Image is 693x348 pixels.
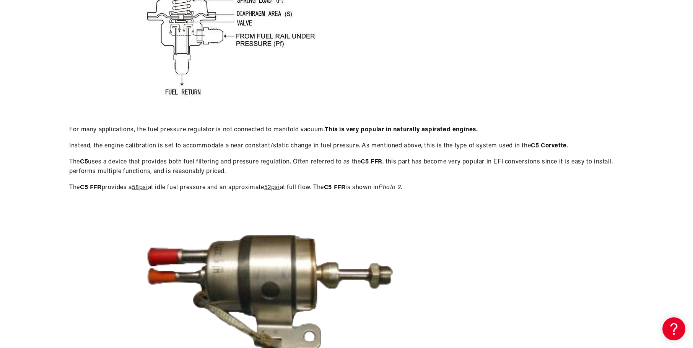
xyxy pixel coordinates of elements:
[69,183,624,193] p: The provides a at idle fuel pressure and an approximate at full flow. The is shown in .
[531,143,567,149] strong: C5 Corvette
[264,185,280,191] span: 52psi
[132,185,148,191] span: 58psi
[80,185,102,191] strong: C5 FFR
[69,141,624,151] p: Instead, the engine calibration is set to accommodate a near constant/static change in fuel press...
[361,159,382,165] strong: C5 FFR
[379,185,401,191] em: Photo 2
[69,125,624,135] p: For many applications, the fuel pressure regulator is not connected to manifold vacuum.
[325,127,478,133] strong: This is very popular in naturally aspirated engines.
[80,159,88,165] strong: C5
[69,157,624,177] p: The uses a device that provides both fuel filtering and pressure regulation. Often referred to as...
[324,185,346,191] strong: C5 FFR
